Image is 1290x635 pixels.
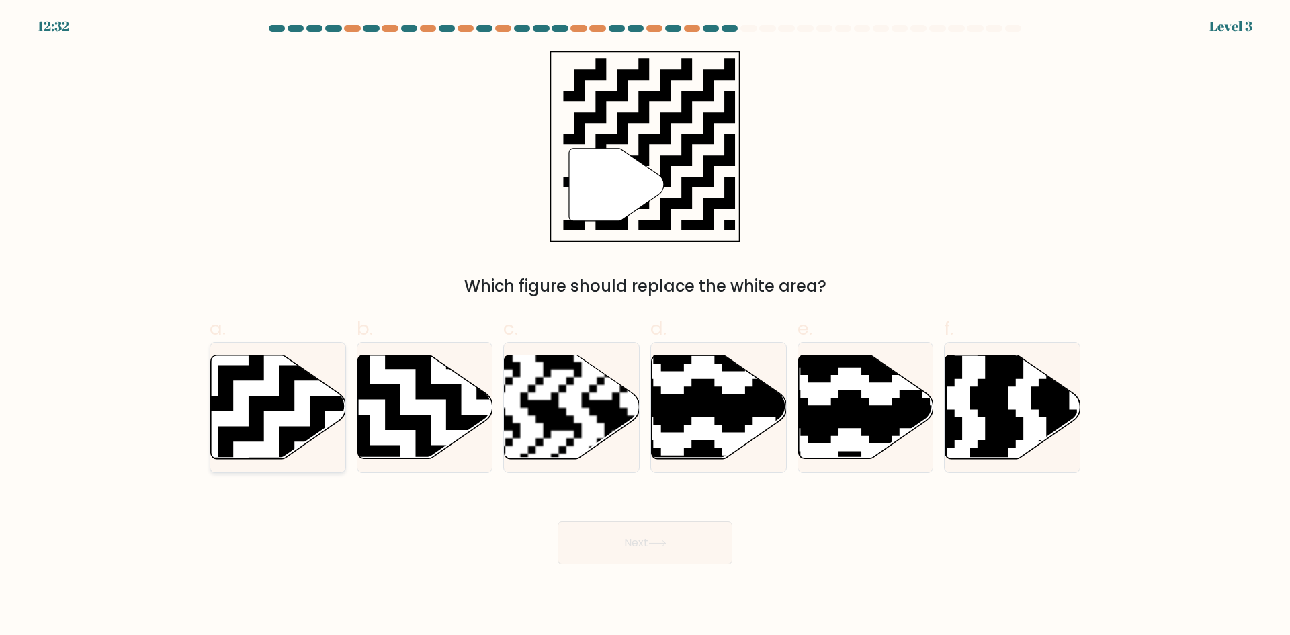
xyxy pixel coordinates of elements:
span: c. [503,315,518,341]
div: 12:32 [38,16,69,36]
g: " [569,149,664,221]
span: a. [210,315,226,341]
span: b. [357,315,373,341]
span: f. [944,315,953,341]
div: Which figure should replace the white area? [218,274,1072,298]
span: e. [798,315,812,341]
div: Level 3 [1209,16,1252,36]
span: d. [650,315,666,341]
button: Next [558,521,732,564]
